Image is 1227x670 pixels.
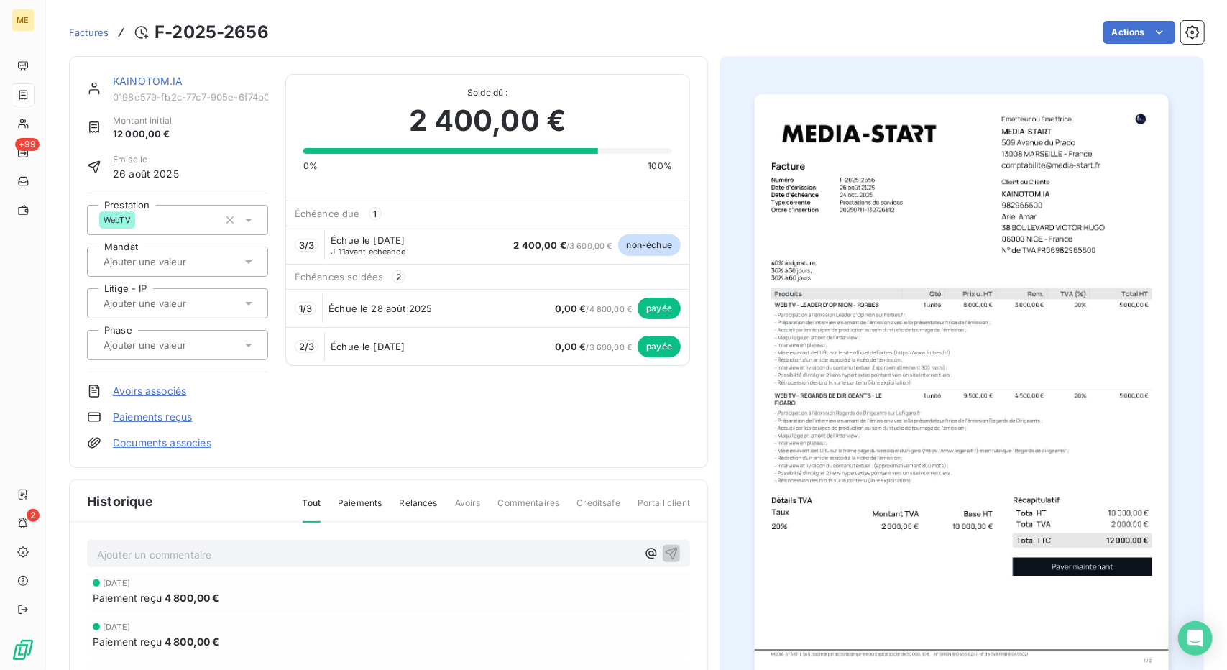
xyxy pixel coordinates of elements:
span: 0% [303,160,318,173]
span: [DATE] [103,623,130,631]
span: 0198e579-fb2c-77c7-905e-6f74b0f0a54c [113,91,268,103]
span: 1 / 3 [299,303,312,314]
span: 2 / 3 [299,341,314,352]
span: Échue le [DATE] [331,341,405,352]
a: Factures [69,25,109,40]
a: Documents associés [113,436,211,450]
span: 3 / 3 [299,239,314,251]
span: Tout [303,497,321,523]
span: Solde dû : [303,86,672,99]
button: Actions [1103,21,1175,44]
span: 12 000,00 € [113,127,172,142]
span: 26 août 2025 [113,166,179,181]
span: +99 [15,138,40,151]
div: ME [12,9,35,32]
a: Avoirs associés [113,384,186,398]
span: Échue le [DATE] [331,234,405,246]
h3: F-2025-2656 [155,19,269,45]
span: non-échue [618,234,681,256]
span: 100% [648,160,672,173]
input: Ajouter une valeur [102,297,247,310]
a: Paiements reçus [113,410,192,424]
span: / 3 600,00 € [555,342,633,352]
span: Montant initial [113,114,172,127]
span: Avoirs [455,497,481,521]
span: Portail client [638,497,690,521]
span: J-11 [331,247,345,257]
span: Historique [87,492,154,511]
span: WebTV [104,216,131,224]
a: KAINOTOM.IA [113,75,183,87]
span: Factures [69,27,109,38]
span: Échéance due [295,208,360,219]
span: payée [638,298,681,319]
span: avant échéance [331,247,405,256]
span: 4 800,00 € [165,634,220,649]
span: Émise le [113,153,179,166]
input: Ajouter une valeur [102,339,247,352]
span: 4 800,00 € [165,590,220,605]
span: / 4 800,00 € [555,304,633,314]
span: 0,00 € [555,303,587,314]
span: 2 [27,509,40,522]
img: Logo LeanPay [12,638,35,661]
span: 2 400,00 € [410,99,566,142]
span: Creditsafe [576,497,620,521]
span: / 3 600,00 € [513,241,612,251]
span: 2 400,00 € [513,239,566,251]
span: Échue le 28 août 2025 [328,303,432,314]
span: Paiement reçu [93,634,162,649]
span: Commentaires [498,497,560,521]
span: 2 [392,270,405,283]
span: 0,00 € [555,341,587,352]
span: Échéances soldées [295,271,384,283]
span: Paiement reçu [93,590,162,605]
span: Relances [399,497,437,521]
span: Paiements [338,497,382,521]
span: payée [638,336,681,357]
span: 1 [369,207,382,220]
div: Open Intercom Messenger [1178,621,1213,656]
input: Ajouter une valeur [102,255,247,268]
span: [DATE] [103,579,130,587]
